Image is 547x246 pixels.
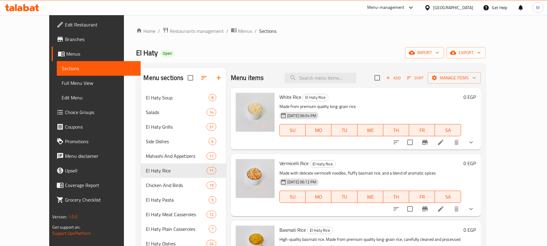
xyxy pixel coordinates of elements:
div: El Haty Soup8 [141,90,226,105]
li: / [255,27,257,35]
div: El Haty Rice [303,94,328,101]
span: Coverage Report [65,182,136,189]
span: Full Menu View [62,79,136,87]
span: Manage items [432,74,476,82]
h6: 0 EGP [463,93,476,101]
span: El Haty Rice [307,227,333,234]
p: Made with delicate vermicelli noodles, fluffy basmati rice, and a blend of aromatic spices [279,169,461,177]
a: Full Menu View [57,76,141,90]
span: MO [308,126,329,135]
a: Edit Restaurant [52,17,141,32]
span: [DATE] 06:04 PM [285,113,319,119]
button: FR [409,124,435,136]
span: El Haty [136,46,158,60]
span: 1.0.0 [68,213,78,221]
img: White Rice [236,93,275,132]
span: Open [160,51,174,56]
div: El Haty Rice [146,167,206,174]
span: Select to update [404,203,416,215]
span: El Haty Rice [303,94,328,101]
span: [DATE] 06:12 PM [285,179,319,185]
button: SA [435,124,461,136]
a: Grocery Checklist [52,192,141,207]
span: FR [412,192,432,201]
span: El Haty Grills [146,123,206,130]
a: Menu disclaimer [52,149,141,163]
a: Edit menu item [437,139,444,146]
div: El Haty Rice11 [141,163,226,178]
span: WE [360,192,381,201]
svg: Show Choices [467,205,475,213]
span: Basmati Rice [279,225,306,234]
button: Add [384,73,403,83]
div: [GEOGRAPHIC_DATA] [433,4,473,11]
button: Manage items [428,72,481,84]
span: El Haty Soup [146,94,208,101]
span: SA [437,192,458,201]
button: MO [306,124,331,136]
span: WE [360,126,381,135]
span: Restaurants management [170,27,224,35]
span: Add [385,74,402,81]
h2: Menu sections [143,73,183,82]
a: Edit Menu [57,90,141,105]
div: items [207,152,216,160]
span: 11 [207,168,216,174]
span: Grocery Checklist [65,196,136,203]
button: SU [279,191,306,203]
button: WE [357,191,383,203]
span: Menus [238,27,252,35]
span: Select all sections [184,71,197,84]
span: Sections [62,65,136,72]
span: Version: [52,213,67,221]
span: Salads [146,109,206,116]
div: items [207,167,216,174]
button: show more [464,202,478,216]
button: Add section [211,71,226,85]
span: Chicken And Birds [146,182,206,189]
span: Mahashi And Appetizers [146,152,206,160]
a: Menus [52,47,141,61]
button: delete [449,202,464,216]
span: export [451,49,481,57]
span: 5 [209,197,216,203]
span: import [410,49,439,57]
span: 8 [209,95,216,101]
span: Edit Restaurant [65,21,136,28]
div: items [207,109,216,116]
span: Select section [371,71,384,84]
li: / [226,27,228,35]
a: Upsell [52,163,141,178]
span: TH [386,126,407,135]
a: Menus [231,27,252,35]
button: FR [409,191,435,203]
span: 19 [207,182,216,188]
button: import [405,47,444,58]
span: 7 [209,226,216,232]
div: items [207,211,216,218]
button: show more [464,135,478,150]
div: items [207,182,216,189]
div: El Haty Grills31 [141,120,226,134]
div: El Haty Plain Casseroles7 [141,222,226,236]
div: Open [160,50,174,57]
span: Add item [384,73,403,83]
span: 11 [207,153,216,159]
button: TH [383,124,409,136]
button: Branch-specific-item [418,135,432,150]
span: El Haty Plain Casseroles [146,225,208,233]
div: items [209,196,216,203]
div: items [209,138,216,145]
div: Side Dishes [146,138,208,145]
a: Restaurants management [162,27,224,35]
button: Branch-specific-item [418,202,432,216]
h6: 0 EGP [463,226,476,234]
p: Made from premium quality long-grain rice [279,103,461,110]
span: Coupons [65,123,136,130]
li: / [158,27,160,35]
a: Coupons [52,120,141,134]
